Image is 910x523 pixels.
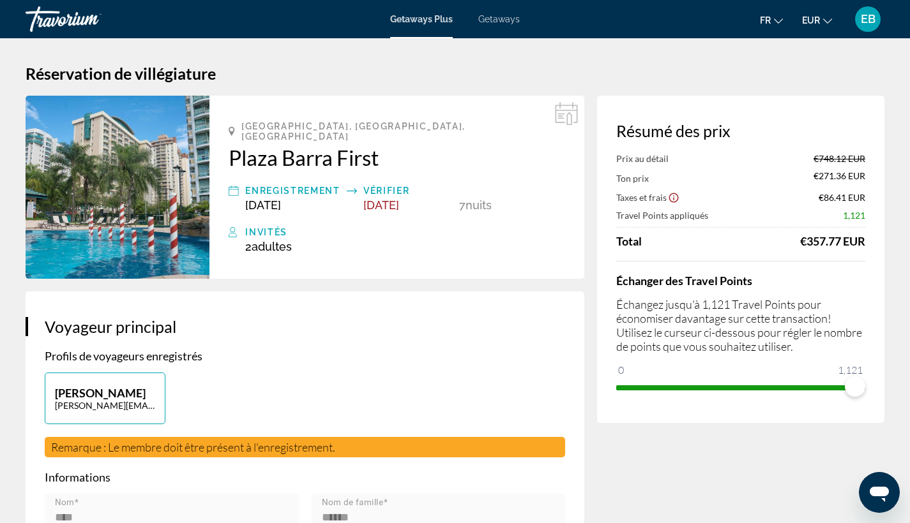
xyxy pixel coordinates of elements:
span: EB [861,13,876,26]
span: [DATE] [245,198,281,212]
div: Enregistrement [245,183,340,198]
mat-label: Nom [55,497,75,508]
button: Show Taxes and Fees disclaimer [668,191,679,203]
span: Ton prix [616,173,649,184]
button: Show Taxes and Fees breakdown [616,191,679,203]
mat-label: Nom de famille [322,497,384,508]
span: nuits [466,198,492,212]
span: 7 [459,198,466,212]
span: €86.41 EUR [819,192,865,203]
span: Adultes [252,240,292,253]
button: User Menu [851,6,884,33]
div: Invités [245,225,565,240]
div: Vérifier [363,183,453,198]
a: Plaza Barra First [229,145,565,170]
button: [PERSON_NAME][PERSON_NAME][EMAIL_ADDRESS][DOMAIN_NAME] [45,372,165,424]
a: Getaways Plus [390,14,453,24]
p: [PERSON_NAME][EMAIL_ADDRESS][DOMAIN_NAME] [55,400,155,411]
span: Prix au détail [616,153,669,164]
span: Taxes et frais [616,192,667,203]
h3: Résumé des prix [616,121,865,140]
span: 1,121 [836,362,865,378]
a: Travorium [26,3,153,36]
a: Getaways [478,14,520,24]
p: Échangez jusqu'à 1,121 Travel Points pour économiser davantage sur cette transaction! Utilisez le... [616,297,865,353]
button: Change currency [802,11,832,29]
iframe: Bouton de lancement de la fenêtre de messagerie [859,472,900,513]
span: [DATE] [363,198,399,212]
span: Travel Points appliqués [616,210,708,221]
span: Total [616,234,642,248]
span: fr [760,15,771,26]
p: [PERSON_NAME] [55,386,155,400]
span: 1,121 [843,210,865,221]
ngx-slider: ngx-slider [616,385,865,388]
h4: Échanger des Travel Points [616,274,865,288]
span: 2 [245,240,292,253]
span: 0 [616,362,626,378]
span: €748.12 EUR [814,153,865,164]
p: Informations [45,470,565,484]
span: EUR [802,15,820,26]
button: Change language [760,11,783,29]
span: €271.36 EUR [814,170,865,184]
h3: Voyageur principal [45,317,565,336]
span: ngx-slider [845,376,865,397]
p: Profils de voyageurs enregistrés [45,349,565,363]
span: [GEOGRAPHIC_DATA], [GEOGRAPHIC_DATA], [GEOGRAPHIC_DATA] [241,121,565,142]
div: €357.77 EUR [800,234,865,248]
span: Remarque : Le membre doit être présent à l'enregistrement. [51,440,335,454]
h1: Réservation de villégiature [26,64,884,83]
